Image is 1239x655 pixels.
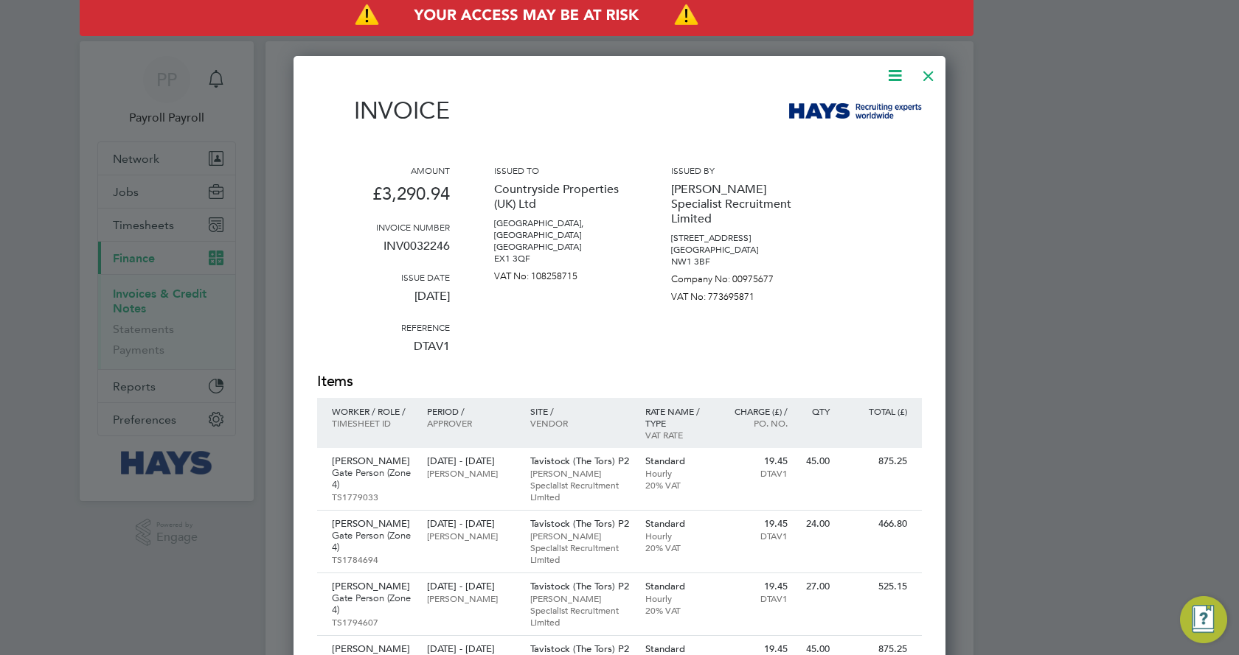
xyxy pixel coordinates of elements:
p: Tavistock (The Tors) P2 [530,518,631,530]
p: DTAV1 [723,592,788,604]
p: Standard [645,581,709,592]
h1: Invoice [317,97,450,125]
p: 19.45 [723,455,788,467]
img: hays-logo-remittance.png [789,103,922,119]
p: [PERSON_NAME] [332,581,412,592]
p: TS1779033 [332,491,412,502]
p: Approver [427,417,515,429]
p: Po. No. [723,417,788,429]
p: 466.80 [844,518,907,530]
p: [STREET_ADDRESS] [671,232,804,244]
p: QTY [802,405,830,417]
p: 19.45 [723,643,788,655]
p: NW1 3BF [671,256,804,267]
p: [DATE] - [DATE] [427,643,515,655]
h3: Invoice number [317,221,450,233]
p: EX1 3QF [494,253,627,265]
p: 20% VAT [645,604,709,616]
h3: Issue date [317,271,450,283]
p: DTAV1 [723,530,788,542]
p: Timesheet ID [332,417,412,429]
p: 525.15 [844,581,907,592]
p: [GEOGRAPHIC_DATA] [494,241,627,253]
p: Tavistock (The Tors) P2 [530,643,631,655]
p: INV0032246 [317,233,450,271]
p: [PERSON_NAME] Specialist Recruitment Limited [530,467,631,502]
p: [PERSON_NAME] Specialist Recruitment Limited [671,176,804,232]
h3: Issued to [494,164,627,176]
p: Period / [427,405,515,417]
p: 45.00 [802,643,830,655]
h2: Items [317,371,922,392]
p: Standard [645,518,709,530]
p: Hourly [645,592,709,604]
p: 19.45 [723,581,788,592]
h3: Amount [317,164,450,176]
p: [PERSON_NAME] Specialist Recruitment Limited [530,592,631,628]
p: Charge (£) / [723,405,788,417]
p: [DATE] [317,283,450,321]
p: [PERSON_NAME] Specialist Recruitment Limited [530,530,631,565]
p: 20% VAT [645,542,709,553]
p: Tavistock (The Tors) P2 [530,581,631,592]
p: 19.45 [723,518,788,530]
p: DTAV1 [317,333,450,371]
p: VAT rate [645,429,709,441]
p: [GEOGRAPHIC_DATA] [671,244,804,256]
p: [PERSON_NAME] [332,643,412,655]
p: Countryside Properties (UK) Ltd [494,176,627,217]
p: [PERSON_NAME] [332,518,412,530]
p: Hourly [645,530,709,542]
p: 875.25 [844,455,907,467]
p: TS1794607 [332,616,412,628]
p: Company No: 00975677 [671,267,804,285]
p: 45.00 [802,455,830,467]
p: Gate Person (Zone 4) [332,592,412,616]
p: Worker / Role / [332,405,412,417]
p: [GEOGRAPHIC_DATA], [GEOGRAPHIC_DATA] [494,217,627,241]
h3: Reference [317,321,450,333]
p: Hourly [645,467,709,479]
p: Gate Person (Zone 4) [332,467,412,491]
h3: Issued by [671,164,804,176]
p: [PERSON_NAME] [427,467,515,479]
p: VAT No: 108258715 [494,265,627,282]
p: 27.00 [802,581,830,592]
p: [DATE] - [DATE] [427,518,515,530]
p: 24.00 [802,518,830,530]
p: £3,290.94 [317,176,450,221]
p: 875.25 [844,643,907,655]
p: [PERSON_NAME] [427,592,515,604]
p: [DATE] - [DATE] [427,581,515,592]
p: Standard [645,455,709,467]
p: Site / [530,405,631,417]
p: Vendor [530,417,631,429]
button: Engage Resource Center [1180,596,1227,643]
p: [PERSON_NAME] [332,455,412,467]
p: Standard [645,643,709,655]
p: Total (£) [844,405,907,417]
p: 20% VAT [645,479,709,491]
p: Gate Person (Zone 4) [332,530,412,553]
p: Rate name / type [645,405,709,429]
p: [PERSON_NAME] [427,530,515,542]
p: DTAV1 [723,467,788,479]
p: [DATE] - [DATE] [427,455,515,467]
p: VAT No: 773695871 [671,285,804,303]
p: Tavistock (The Tors) P2 [530,455,631,467]
p: TS1784694 [332,553,412,565]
